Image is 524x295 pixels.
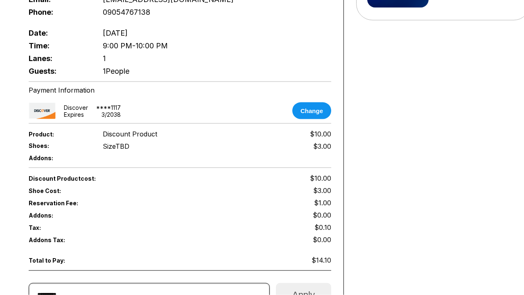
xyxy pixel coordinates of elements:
[103,29,128,37] span: [DATE]
[292,102,331,119] button: Change
[29,257,89,264] span: Total to Pay:
[29,187,89,194] span: Shoe Cost:
[29,86,331,94] div: Payment Information
[103,67,129,75] span: 1 People
[313,211,331,219] span: $0.00
[29,224,89,231] span: Tax:
[29,67,89,75] span: Guests:
[29,175,180,182] span: Discount Product cost:
[64,104,88,111] div: discover
[29,41,89,50] span: Time:
[29,29,89,37] span: Date:
[313,142,331,150] div: $3.00
[103,54,106,63] span: 1
[103,8,150,16] span: 09054767138
[313,186,331,195] span: $3.00
[29,8,89,16] span: Phone:
[64,111,84,118] div: Expires
[312,256,331,264] span: $14.10
[103,142,129,150] div: Size TBD
[29,131,89,138] span: Product:
[29,142,89,149] span: Shoes:
[314,223,331,231] span: $0.10
[103,130,157,138] span: Discount Product
[29,212,89,219] span: Addons:
[310,130,331,138] span: $10.00
[29,154,89,161] span: Addons:
[313,236,331,244] span: $0.00
[29,200,180,206] span: Reservation Fee:
[29,54,89,63] span: Lanes:
[310,174,331,182] span: $10.00
[103,41,168,50] span: 9:00 PM - 10:00 PM
[314,199,331,207] span: $1.00
[29,236,89,243] span: Addons Tax:
[29,102,56,119] img: card
[102,111,121,118] div: 3 / 2038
